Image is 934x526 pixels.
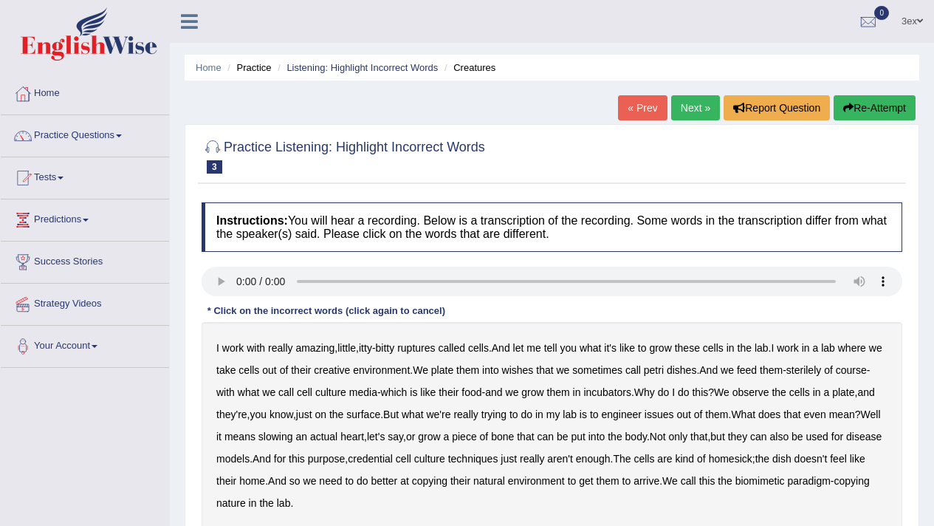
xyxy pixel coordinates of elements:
b: to [638,342,647,354]
a: Tests [1,157,169,194]
b: techniques [448,453,498,465]
b: culture [414,453,445,465]
b: means [224,431,255,443]
b: We [662,475,678,487]
b: into [482,364,499,376]
b: do [357,475,368,487]
b: is [410,386,417,398]
b: that [536,364,553,376]
b: out [676,409,690,420]
b: disease [846,431,882,443]
b: sometimes [572,364,622,376]
b: really [520,453,544,465]
b: also [770,431,789,443]
b: the [718,475,732,487]
a: « Prev [618,95,667,120]
b: Instructions: [216,214,288,227]
b: incubators [583,386,631,398]
b: mean [829,409,855,420]
b: need [319,475,342,487]
b: credential [348,453,393,465]
b: me [526,342,540,354]
b: What [731,409,755,420]
b: in [813,386,821,398]
b: an [295,431,307,443]
b: cell [297,386,312,398]
b: home [239,475,265,487]
b: copying [412,475,447,487]
b: doesn't [794,453,828,465]
b: just [501,453,517,465]
b: environment [508,475,565,487]
b: grow [649,342,671,354]
b: that [517,431,534,443]
b: lab [277,497,291,509]
b: And [268,475,286,487]
b: let [513,342,524,354]
b: the [738,342,752,354]
b: dish [772,453,792,465]
b: them [547,386,570,398]
b: to [590,409,599,420]
b: into [588,431,605,443]
b: only [668,431,687,443]
b: a [444,431,450,443]
b: we [869,342,882,354]
b: call [625,364,641,376]
b: even [803,409,825,420]
b: sterilely [786,364,821,376]
b: in [573,386,581,398]
b: actual [310,431,337,443]
b: call [681,475,696,487]
b: for [274,453,286,465]
b: so [289,475,301,487]
span: 0 [874,6,889,20]
b: on [315,409,326,420]
b: what [402,409,424,420]
b: we [721,364,734,376]
b: you [250,409,267,420]
b: in [727,342,735,354]
b: cells [789,386,810,398]
b: surface [346,409,380,420]
b: of [824,364,833,376]
b: I [771,342,774,354]
b: I [672,386,675,398]
b: engineer [601,409,642,420]
b: of [694,409,703,420]
a: Home [196,62,222,73]
b: like [619,342,635,354]
b: call [278,386,294,398]
b: lab [821,342,835,354]
b: nature [216,497,246,509]
b: know [269,409,293,420]
b: my [546,409,560,420]
b: slowing [258,431,293,443]
b: their [450,475,470,487]
b: it's [604,342,617,354]
b: we [303,475,317,487]
b: what [580,342,602,354]
b: We [413,364,428,376]
b: a [812,342,818,354]
b: little [337,342,356,354]
b: called [438,342,465,354]
b: Well [861,409,881,420]
b: trying [481,409,507,420]
b: be [792,431,803,443]
b: to [345,475,354,487]
b: do [521,409,532,420]
b: them [597,475,619,487]
b: in [802,342,810,354]
b: we're [426,409,450,420]
b: and [857,386,874,398]
b: the [259,497,273,509]
b: work [777,342,799,354]
li: Creatures [441,61,495,75]
a: Home [1,73,169,110]
b: like [420,386,436,398]
b: aren't [547,453,573,465]
b: kind [675,453,694,465]
b: piece [452,431,476,443]
b: heart [340,431,364,443]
